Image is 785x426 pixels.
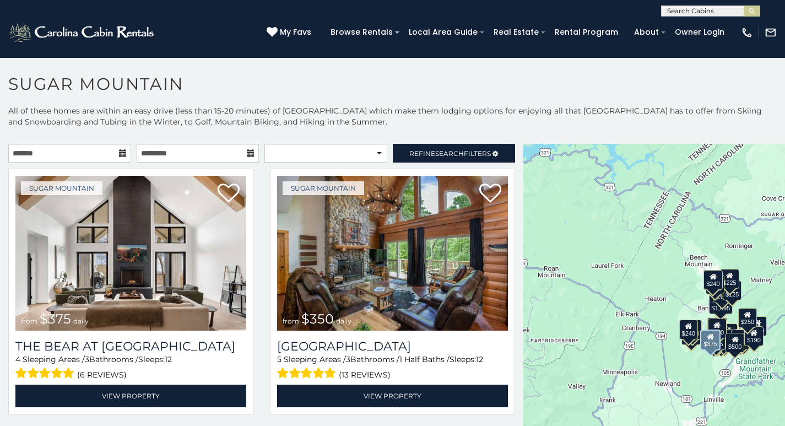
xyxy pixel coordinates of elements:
[218,182,240,206] a: Add to favorites
[725,333,744,353] div: $500
[301,311,334,327] span: $350
[435,149,464,158] span: Search
[720,269,739,289] div: $225
[346,354,350,364] span: 3
[15,339,246,354] h3: The Bear At Sugar Mountain
[707,319,726,338] div: $300
[40,311,71,327] span: $375
[409,149,491,158] span: Refine Filters
[277,176,508,331] a: Grouse Moor Lodge from $350 daily
[15,176,246,331] img: The Bear At Sugar Mountain
[73,317,89,325] span: daily
[730,330,749,349] div: $195
[708,317,727,337] div: $265
[283,181,364,195] a: Sugar Mountain
[718,323,737,343] div: $200
[85,354,89,364] span: 3
[744,326,763,346] div: $190
[629,24,664,41] a: About
[8,21,157,44] img: White-1-2.png
[280,26,311,38] span: My Favs
[738,308,756,328] div: $250
[21,181,102,195] a: Sugar Mountain
[669,24,730,41] a: Owner Login
[479,182,501,206] a: Add to favorites
[741,26,753,39] img: phone-regular-white.png
[77,368,127,382] span: (6 reviews)
[277,385,508,407] a: View Property
[15,176,246,331] a: The Bear At Sugar Mountain from $375 daily
[488,24,544,41] a: Real Estate
[336,317,351,325] span: daily
[700,330,720,350] div: $375
[705,274,724,294] div: $170
[15,354,246,382] div: Sleeping Areas / Bathrooms / Sleeps:
[277,339,508,354] h3: Grouse Moor Lodge
[277,176,508,331] img: Grouse Moor Lodge
[722,281,741,300] div: $125
[15,385,246,407] a: View Property
[549,24,624,41] a: Rental Program
[476,354,483,364] span: 12
[703,270,722,290] div: $240
[165,354,172,364] span: 12
[277,354,508,382] div: Sleeping Areas / Bathrooms / Sleeps:
[403,24,483,41] a: Local Area Guide
[267,26,314,39] a: My Favs
[277,339,508,354] a: [GEOGRAPHIC_DATA]
[707,317,726,337] div: $190
[21,317,37,325] span: from
[765,26,777,39] img: mail-regular-white.png
[15,354,20,364] span: 4
[748,316,766,336] div: $155
[325,24,398,41] a: Browse Rentals
[399,354,450,364] span: 1 Half Baths /
[339,368,391,382] span: (13 reviews)
[708,294,733,314] div: $1,095
[393,144,516,163] a: RefineSearchFilters
[679,320,697,339] div: $240
[15,339,246,354] a: The Bear At [GEOGRAPHIC_DATA]
[283,317,299,325] span: from
[277,354,281,364] span: 5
